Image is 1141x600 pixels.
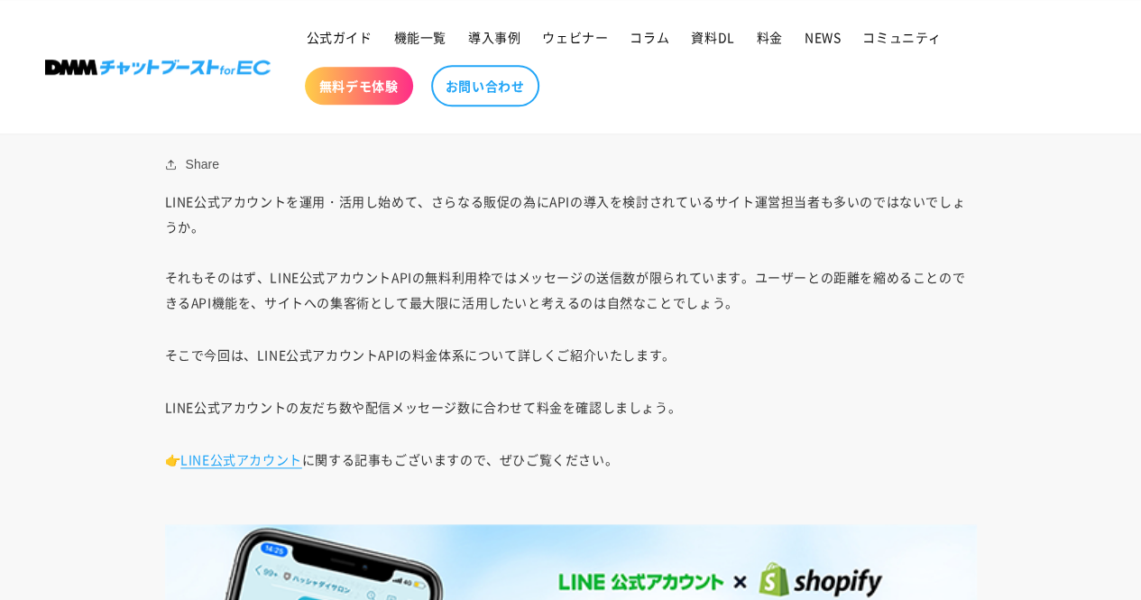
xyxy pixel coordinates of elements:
a: 料金 [746,18,794,56]
span: 機能一覧 [394,29,446,45]
a: お問い合わせ [431,65,539,106]
a: 導入事例 [457,18,531,56]
span: 公式ガイド [307,29,373,45]
a: NEWS [794,18,851,56]
span: 料金 [757,29,783,45]
p: LINE公式アカウントを運用・活用し始めて、さらなる販促の為にAPIの導入を検討されているサイト運営担当者も多いのではないでしょうか。 それもそのはず、LINE公式アカウントAPIの無料利用枠で... [165,189,977,315]
span: ウェビナー [542,29,608,45]
span: コミュニティ [862,29,942,45]
a: LINE公式アカウント [180,450,302,468]
a: ウェビナー [531,18,619,56]
span: お問い合わせ [446,78,525,94]
a: コラム [619,18,680,56]
button: Share [165,153,225,175]
span: NEWS [805,29,841,45]
a: 機能一覧 [383,18,457,56]
p: そこで今回は、LINE公式アカウントAPIの料金体系について詳しくご紹介いたします。 [165,342,977,367]
span: コラム [630,29,669,45]
span: 導入事例 [468,29,520,45]
a: コミュニティ [851,18,952,56]
img: 株式会社DMM Boost [45,60,271,75]
span: 無料デモ体験 [319,78,399,94]
a: 無料デモ体験 [305,67,413,105]
a: 資料DL [680,18,745,56]
p: 👉 に関する記事もございますので、ぜひご覧ください。 [165,447,977,497]
p: LINE公式アカウントの友だち数や配信メッセージ数に合わせて料金を確認しましょう。 [165,394,977,420]
a: 公式ガイド [296,18,383,56]
span: 資料DL [691,29,734,45]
